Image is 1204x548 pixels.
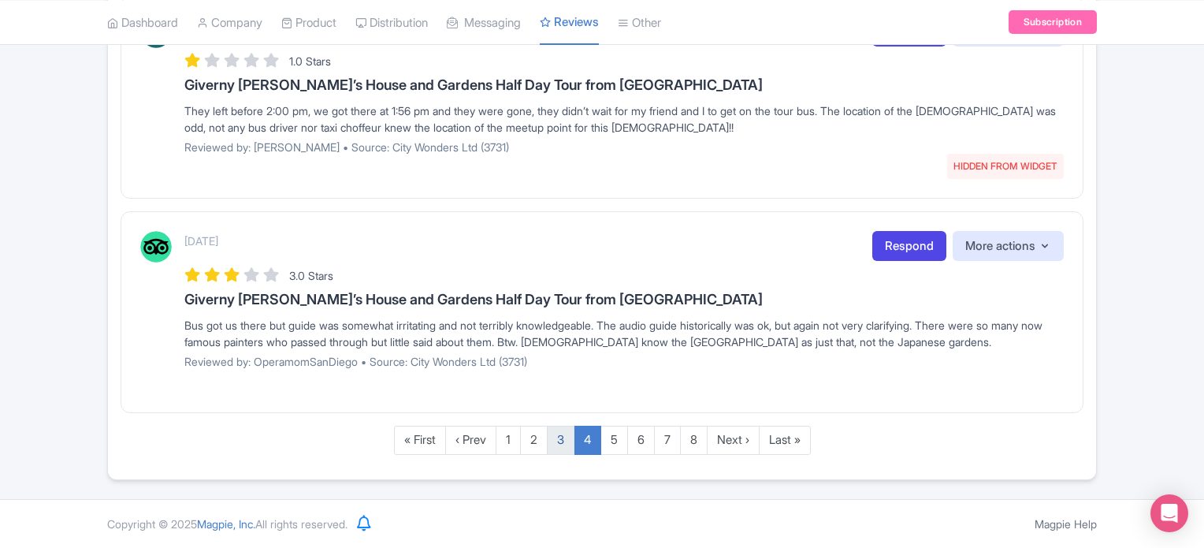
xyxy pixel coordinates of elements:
a: 4 [574,426,601,455]
a: ‹ Prev [445,426,496,455]
a: Messaging [447,1,521,44]
button: More actions [953,231,1064,262]
span: 1.0 Stars [289,54,331,68]
a: Respond [872,231,946,262]
span: Magpie, Inc. [197,517,255,531]
h3: Giverny [PERSON_NAME]’s House and Gardens Half Day Tour from [GEOGRAPHIC_DATA] [184,292,1064,308]
a: Other [618,1,661,44]
a: Magpie Help [1035,517,1097,531]
a: 7 [654,426,681,455]
div: Copyright © 2025 All rights reserved. [98,516,357,532]
div: Bus got us there but guide was somewhat irritating and not terribly knowledgeable. The audio guid... [184,317,1064,350]
p: [DATE] [184,233,218,249]
a: 3 [547,426,574,455]
p: Reviewed by: OperamomSanDiego • Source: City Wonders Ltd (3731) [184,353,1064,370]
div: They left before 2:00 pm, we got there at 1:56 pm and they were gone, they didn’t wait for my fri... [184,103,1064,136]
a: 8 [680,426,708,455]
a: Subscription [1009,10,1097,34]
div: Open Intercom Messenger [1150,494,1188,532]
a: Dashboard [107,1,178,44]
span: 3.0 Stars [289,269,333,282]
a: 6 [627,426,655,455]
a: « First [394,426,446,455]
a: Company [197,1,262,44]
a: Next › [707,426,760,455]
img: Tripadvisor Logo [140,231,172,263]
a: Distribution [355,1,428,44]
a: 2 [520,426,548,455]
a: Product [281,1,336,44]
a: 1 [496,426,521,455]
a: 5 [600,426,628,455]
h3: Giverny [PERSON_NAME]’s House and Gardens Half Day Tour from [GEOGRAPHIC_DATA] [184,77,1064,93]
span: HIDDEN FROM WIDGET [947,154,1064,179]
p: Reviewed by: [PERSON_NAME] • Source: City Wonders Ltd (3731) [184,139,1064,155]
a: Last » [759,426,811,455]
